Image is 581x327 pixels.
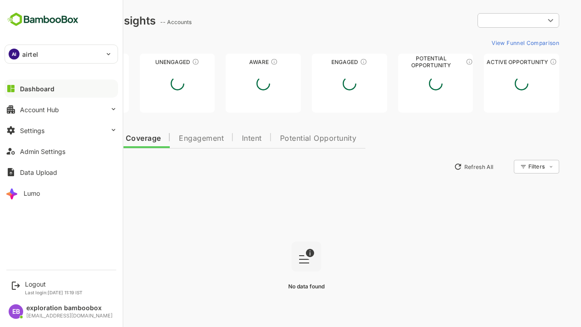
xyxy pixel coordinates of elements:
[26,313,113,319] div: [EMAIL_ADDRESS][DOMAIN_NAME]
[160,58,167,65] div: These accounts have not shown enough engagement and need nurturing
[25,290,83,295] p: Last login: [DATE] 11:19 IST
[366,59,442,65] div: Potential Opportunity
[31,135,129,142] span: Data Quality and Coverage
[248,135,325,142] span: Potential Opportunity
[456,35,527,50] button: View Funnel Comparison
[418,159,466,174] button: Refresh All
[5,163,118,181] button: Data Upload
[22,59,97,65] div: Unreached
[25,280,83,288] div: Logout
[108,59,183,65] div: Unengaged
[9,49,20,59] div: AI
[20,168,57,176] div: Data Upload
[22,14,124,27] div: Dashboard Insights
[434,58,441,65] div: These accounts are MQAs and can be passed on to Inside Sales
[5,79,118,98] button: Dashboard
[20,106,59,114] div: Account Hub
[24,189,40,197] div: Lumo
[22,50,38,59] p: airtel
[20,127,44,134] div: Settings
[452,59,527,65] div: Active Opportunity
[147,135,192,142] span: Engagement
[20,85,54,93] div: Dashboard
[5,45,118,63] div: AIairtel
[22,159,88,175] button: New Insights
[496,159,527,175] div: Filters
[5,142,118,160] button: Admin Settings
[9,304,23,319] div: EB
[5,100,118,119] button: Account Hub
[497,163,513,170] div: Filters
[239,58,246,65] div: These accounts have just entered the buying cycle and need further nurturing
[20,148,65,155] div: Admin Settings
[518,58,525,65] div: These accounts have open opportunities which might be at any of the Sales Stages
[446,12,527,29] div: ​
[328,58,335,65] div: These accounts are warm, further nurturing would qualify them to MQAs
[5,184,118,202] button: Lumo
[194,59,269,65] div: Aware
[26,304,113,312] div: exploration bamboobox
[74,58,81,65] div: These accounts have not been engaged with for a defined time period
[280,59,355,65] div: Engaged
[5,121,118,139] button: Settings
[256,283,293,290] span: No data found
[210,135,230,142] span: Intent
[5,11,81,28] img: BambooboxFullLogoMark.5f36c76dfaba33ec1ec1367b70bb1252.svg
[128,19,162,25] ag: -- Accounts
